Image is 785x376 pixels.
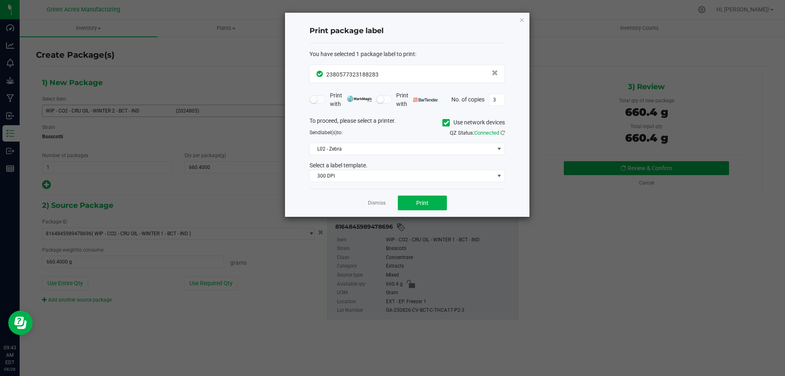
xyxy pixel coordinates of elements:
[310,143,494,155] span: L02 - Zebra
[474,130,499,136] span: Connected
[310,170,494,182] span: 300 DPI
[310,50,505,59] div: :
[451,96,484,102] span: No. of copies
[321,130,337,135] span: label(s)
[310,130,343,135] span: Send to:
[416,200,428,206] span: Print
[316,70,324,78] span: In Sync
[347,96,372,102] img: mark_magic_cybra.png
[310,51,415,57] span: You have selected 1 package label to print
[310,26,505,36] h4: Print package label
[8,311,33,335] iframe: Resource center
[368,200,386,207] a: Dismiss
[326,71,379,78] span: 2380577323188283
[330,91,372,108] span: Print with
[303,117,511,129] div: To proceed, please select a printer.
[442,118,505,127] label: Use network devices
[303,161,511,170] div: Select a label template.
[413,98,438,102] img: bartender.png
[398,196,447,210] button: Print
[396,91,438,108] span: Print with
[450,130,505,136] span: QZ Status:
